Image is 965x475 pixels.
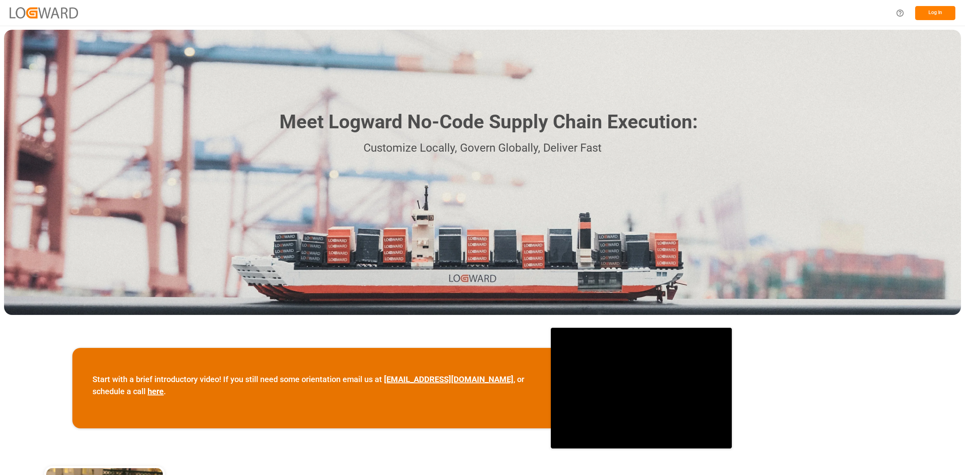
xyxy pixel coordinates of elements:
[92,373,531,397] p: Start with a brief introductory video! If you still need some orientation email us at , or schedu...
[279,108,698,136] h1: Meet Logward No-Code Supply Chain Execution:
[915,6,955,20] button: Log In
[384,374,513,384] a: [EMAIL_ADDRESS][DOMAIN_NAME]
[148,387,164,396] a: here
[891,4,909,22] button: Help Center
[10,7,78,18] img: Logward_new_orange.png
[267,139,698,157] p: Customize Locally, Govern Globally, Deliver Fast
